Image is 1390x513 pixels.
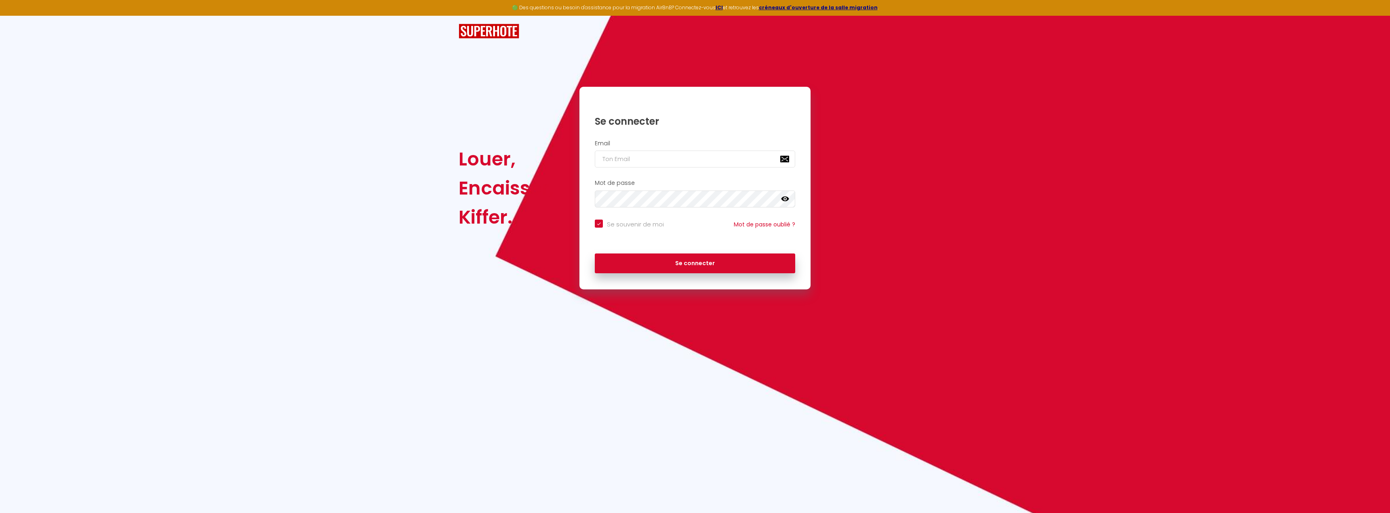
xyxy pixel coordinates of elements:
[595,151,795,168] input: Ton Email
[459,174,554,203] div: Encaisser,
[716,4,723,11] a: ICI
[759,4,878,11] a: créneaux d'ouverture de la salle migration
[459,203,554,232] div: Kiffer.
[595,253,795,274] button: Se connecter
[734,220,795,228] a: Mot de passe oublié ?
[595,115,795,128] h1: Se connecter
[459,24,519,39] img: SuperHote logo
[595,140,795,147] h2: Email
[459,144,554,174] div: Louer,
[595,180,795,186] h2: Mot de passe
